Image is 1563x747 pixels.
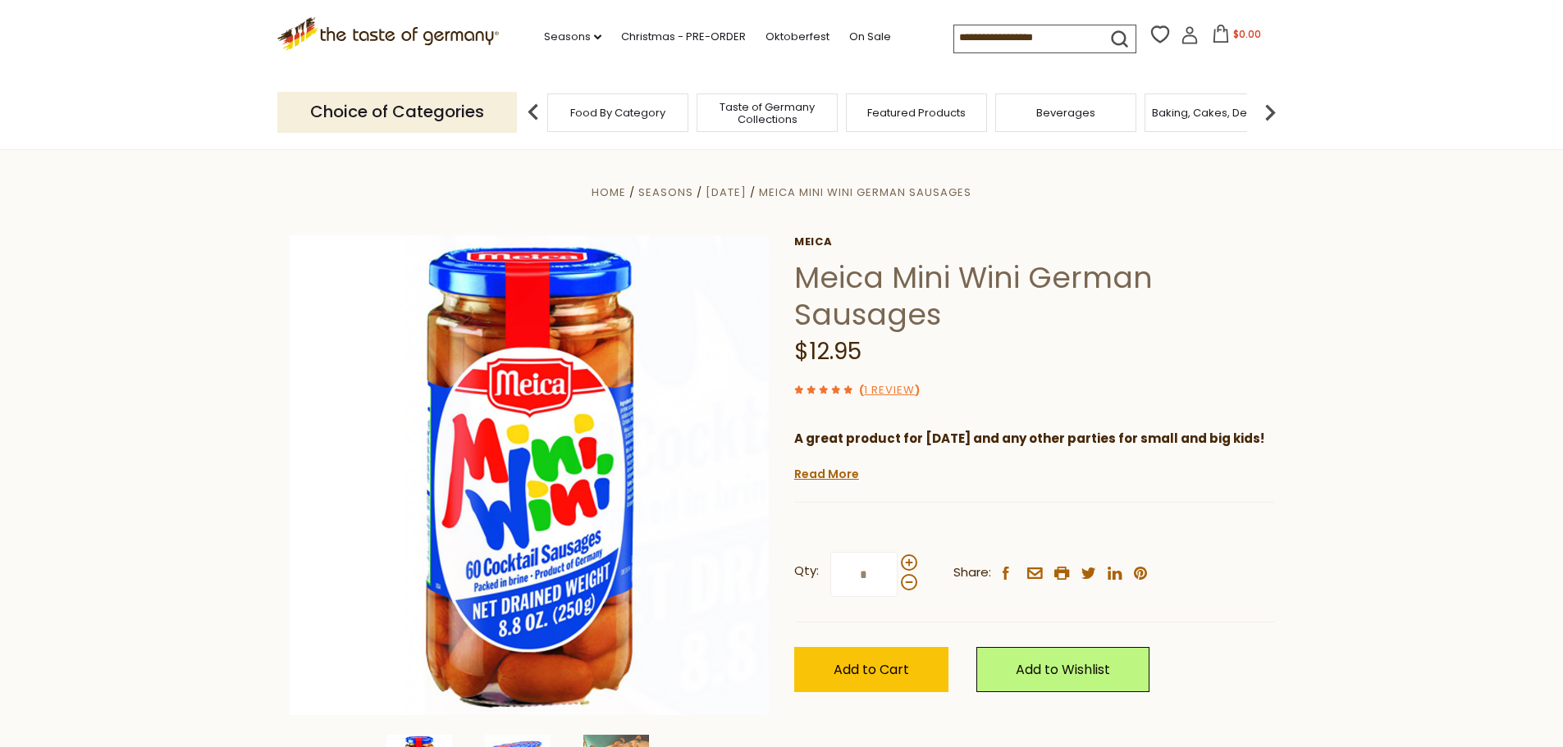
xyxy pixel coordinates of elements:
a: Meica [794,235,1274,248]
a: Seasons [544,28,601,46]
span: Share: [953,563,991,583]
a: Oktoberfest [766,28,829,46]
span: Add to Cart [834,660,909,679]
strong: Qty: [794,561,819,581]
p: Choice of Categories [277,92,517,132]
a: Baking, Cakes, Desserts [1152,107,1279,119]
img: previous arrow [517,96,550,129]
p: Meica Mini Winis are authentic German smoked sausages in mini format. You can eat them cold right... [794,462,1274,482]
a: Read More [794,466,859,482]
strong: A great product for [DATE] and any other parties for small and big kids! [794,430,1264,447]
a: Beverages [1036,107,1095,119]
a: Food By Category [570,107,665,119]
input: Qty: [830,552,898,597]
span: $12.95 [794,335,861,367]
img: Meica Mini Wini German Sausages [290,235,770,715]
a: Christmas - PRE-ORDER [621,28,746,46]
a: [DATE] [706,184,747,200]
a: Seasons [638,184,693,200]
button: $0.00 [1202,25,1272,49]
a: Meica Mini Wini German Sausages [759,184,971,200]
h1: Meica Mini Wini German Sausages [794,259,1274,333]
button: Add to Cart [794,647,948,692]
a: Featured Products [867,107,966,119]
a: Home [592,184,626,200]
span: $0.00 [1233,27,1261,41]
img: next arrow [1254,96,1287,129]
a: Add to Wishlist [976,647,1149,692]
a: Taste of Germany Collections [702,101,833,125]
a: 1 Review [864,382,915,399]
a: On Sale [849,28,891,46]
span: ( ) [859,382,920,398]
